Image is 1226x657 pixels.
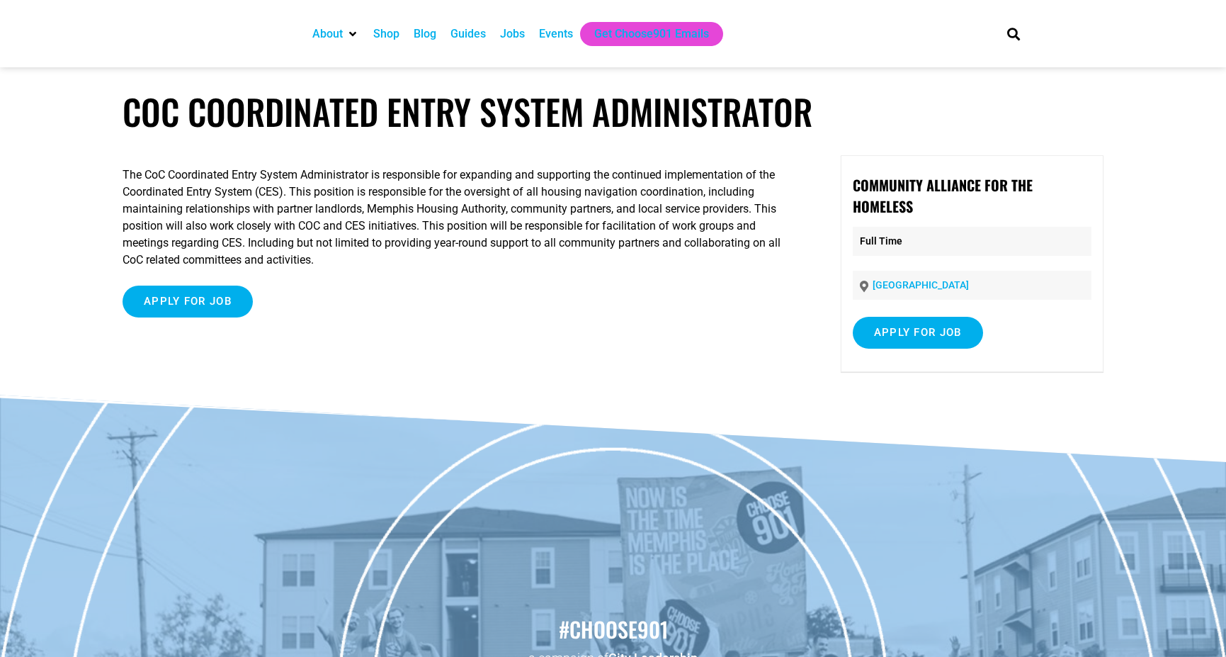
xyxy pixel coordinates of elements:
input: Apply for job [123,286,253,318]
input: Apply for job [853,317,983,349]
a: [GEOGRAPHIC_DATA] [873,279,969,291]
a: Get Choose901 Emails [594,26,709,43]
p: The CoC Coordinated Entry System Administrator is responsible for expanding and supporting the co... [123,167,791,269]
a: Blog [414,26,436,43]
a: Events [539,26,573,43]
a: Jobs [500,26,525,43]
h2: #choose901 [7,614,1219,644]
h1: CoC Coordinated Entry System Administrator [123,91,1103,133]
a: Shop [373,26,399,43]
div: About [305,22,366,46]
p: Full Time [853,227,1091,256]
a: Guides [450,26,486,43]
div: Search [1001,22,1025,45]
a: About [312,26,343,43]
nav: Main nav [305,22,982,46]
strong: Community Alliance for the Homeless [853,174,1033,217]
